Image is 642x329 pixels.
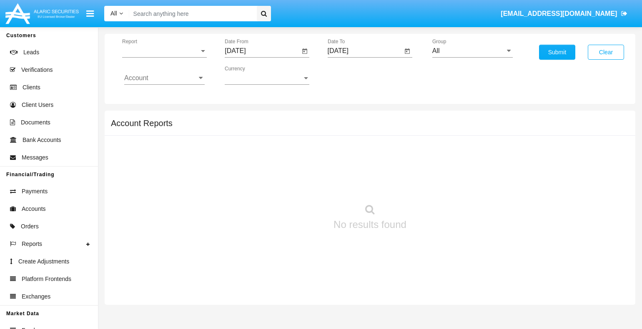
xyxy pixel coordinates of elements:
[23,48,39,57] span: Leads
[22,153,48,162] span: Messages
[104,9,129,18] a: All
[588,45,624,60] button: Clear
[497,2,632,25] a: [EMAIL_ADDRESS][DOMAIN_NAME]
[300,46,310,56] button: Open calendar
[21,66,53,74] span: Verifications
[23,83,40,92] span: Clients
[22,187,48,196] span: Payments
[122,47,199,55] span: Report
[402,46,412,56] button: Open calendar
[22,275,71,283] span: Platform Frontends
[539,45,575,60] button: Submit
[4,1,80,26] img: Logo image
[129,6,254,21] input: Search
[22,240,42,248] span: Reports
[18,257,69,266] span: Create Adjustments
[22,101,53,109] span: Client Users
[22,292,50,301] span: Exchanges
[110,10,117,17] span: All
[111,120,173,127] h5: Account Reports
[225,74,302,82] span: Currency
[22,205,46,213] span: Accounts
[21,222,39,231] span: Orders
[334,217,406,232] p: No results found
[21,118,50,127] span: Documents
[501,10,617,17] span: [EMAIL_ADDRESS][DOMAIN_NAME]
[23,136,61,144] span: Bank Accounts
